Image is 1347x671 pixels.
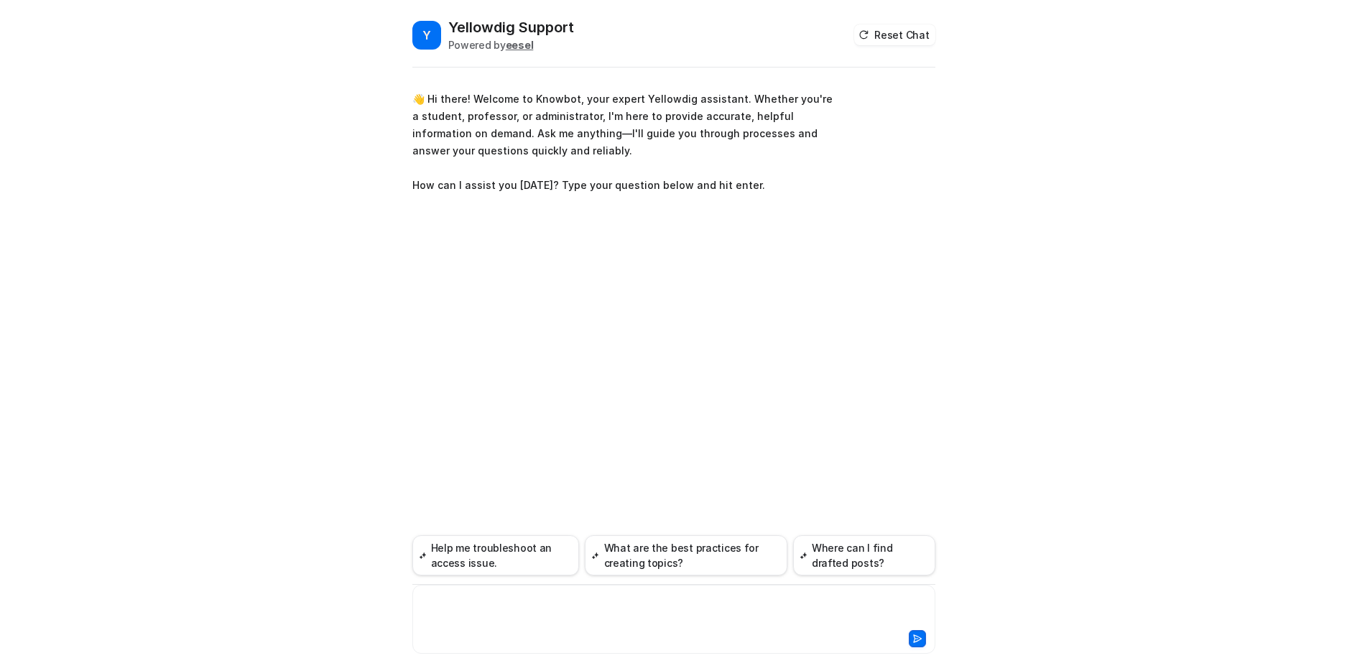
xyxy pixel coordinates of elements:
[412,91,833,194] p: 👋 Hi there! Welcome to Knowbot, your expert Yellowdig assistant. Whether you're a student, profes...
[793,535,935,575] button: Where can I find drafted posts?
[506,39,534,51] b: eesel
[448,37,574,52] div: Powered by
[854,24,935,45] button: Reset Chat
[412,21,441,50] span: Y
[585,535,787,575] button: What are the best practices for creating topics?
[412,535,580,575] button: Help me troubleshoot an access issue.
[448,17,574,37] h2: Yellowdig Support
